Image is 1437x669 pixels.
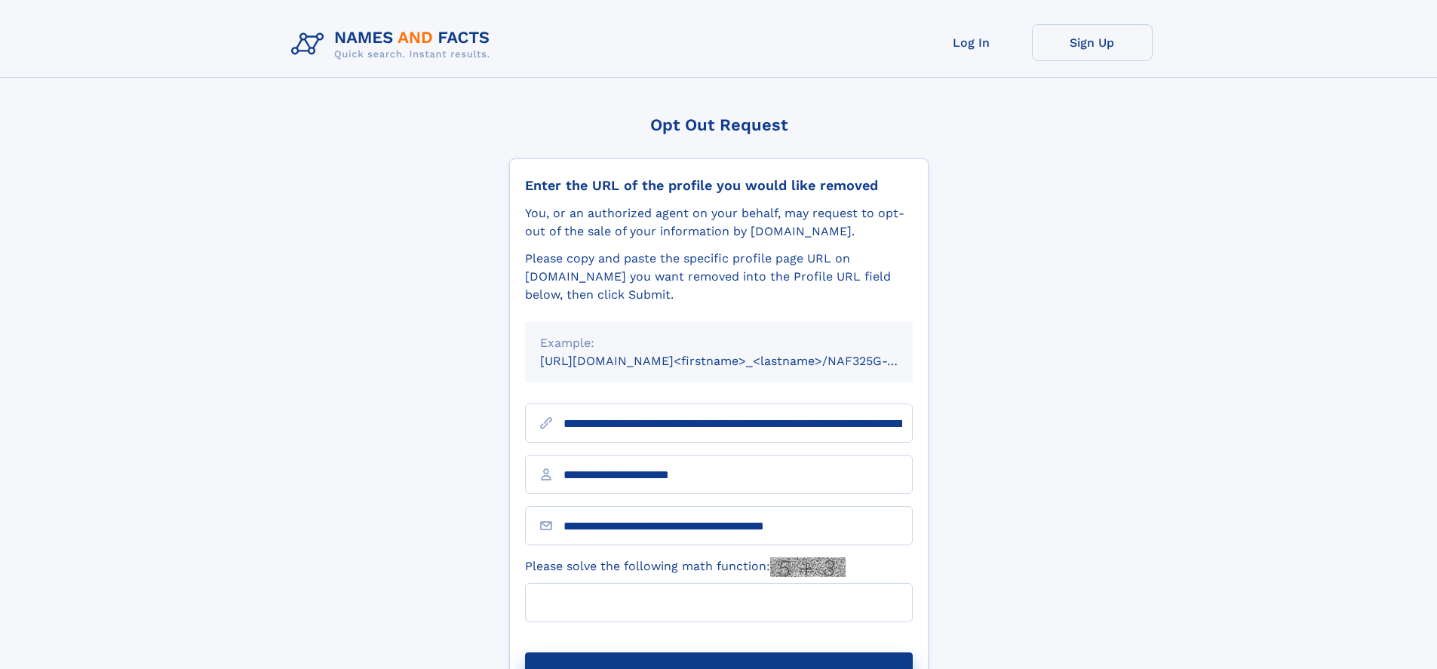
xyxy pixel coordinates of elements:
a: Sign Up [1032,24,1153,61]
a: Log In [911,24,1032,61]
div: Opt Out Request [509,115,929,134]
div: Please copy and paste the specific profile page URL on [DOMAIN_NAME] you want removed into the Pr... [525,250,913,304]
div: Example: [540,334,898,352]
div: You, or an authorized agent on your behalf, may request to opt-out of the sale of your informatio... [525,204,913,241]
small: [URL][DOMAIN_NAME]<firstname>_<lastname>/NAF325G-xxxxxxxx [540,354,941,368]
img: Logo Names and Facts [285,24,502,65]
label: Please solve the following math function: [525,557,846,577]
div: Enter the URL of the profile you would like removed [525,177,913,194]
